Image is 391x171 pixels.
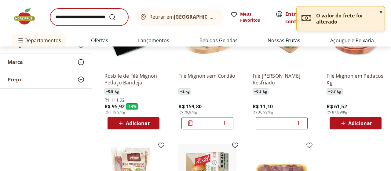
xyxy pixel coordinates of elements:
span: R$ 79,9/Kg [178,110,197,115]
button: Preço [0,71,92,88]
button: Marca [0,54,92,71]
span: ~ 0,3 kg [253,88,269,95]
span: Retirar em [149,14,217,20]
a: Filé [PERSON_NAME] Resfriado [253,72,311,86]
input: search [50,9,128,26]
span: Preço [8,76,21,83]
button: Adicionar [330,117,382,129]
a: Meus Favoritos [230,11,268,23]
span: Marca [8,59,23,65]
img: Hortifruti [12,7,43,26]
span: Categoria [8,42,31,48]
a: Filé Mignon em Pedaços Kg [327,72,385,86]
span: ~ 2 kg [178,88,191,95]
span: R$ 111,92 [104,97,125,103]
button: Retirar em[GEOGRAPHIC_DATA]/[GEOGRAPHIC_DATA] [136,9,223,26]
a: Nossas Frutas [268,37,300,44]
button: Submit Search [109,13,123,21]
a: Bebidas Geladas [199,37,238,44]
span: R$ 119,9/Kg [104,110,125,115]
button: Fechar notificação [377,6,385,17]
span: Adicionar [126,121,150,126]
span: R$ 11,10 [253,103,273,110]
a: Entrar [285,11,301,17]
span: R$ 61,52 [327,103,347,110]
button: Adicionar [108,117,159,129]
span: R$ 87,89/Kg [327,110,347,115]
span: ~ 0,7 kg [327,88,342,95]
a: Ofertas [91,37,108,44]
span: Departamentos [17,33,61,48]
a: Criar conta [285,11,319,25]
a: Filé Mignon sem Cordão [178,72,236,86]
span: R$ 159,80 [178,103,201,110]
p: O valor do frete foi alterado [316,13,380,25]
button: Menu [17,33,24,48]
span: R$ 36,99/Kg [253,110,273,115]
span: R$ 95,92 [104,103,125,110]
b: [GEOGRAPHIC_DATA]/[GEOGRAPHIC_DATA] [174,13,277,20]
a: Rosbife de Filé Mignon Pedaço Bandeja [104,72,163,86]
span: - 14 % [126,103,138,110]
span: ~ 0,8 kg [104,88,120,95]
span: ou [285,10,312,25]
span: Adicionar [348,121,372,126]
a: Açougue e Peixaria [330,37,374,44]
span: Meus Favoritos [240,11,268,23]
a: Lançamentos [138,37,169,44]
